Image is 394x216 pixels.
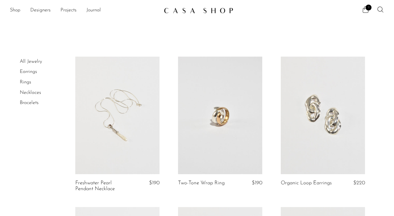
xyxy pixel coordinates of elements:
a: Two-Tone Wrap Ring [178,180,225,186]
ul: NEW HEADER MENU [10,5,159,16]
a: Rings [20,80,31,85]
a: Shop [10,6,20,14]
a: Necklaces [20,90,41,95]
span: $190 [252,180,262,186]
a: Journal [86,6,101,14]
a: Freshwater Pearl Pendant Necklace [75,180,131,192]
span: $190 [149,180,160,186]
a: All Jewelry [20,59,42,64]
span: 1 [366,5,371,10]
nav: Desktop navigation [10,5,159,16]
a: Bracelets [20,100,39,105]
a: Projects [60,6,77,14]
span: $220 [353,180,365,186]
a: Organic Loop Earrings [281,180,332,186]
a: Earrings [20,69,37,74]
a: Designers [30,6,51,14]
